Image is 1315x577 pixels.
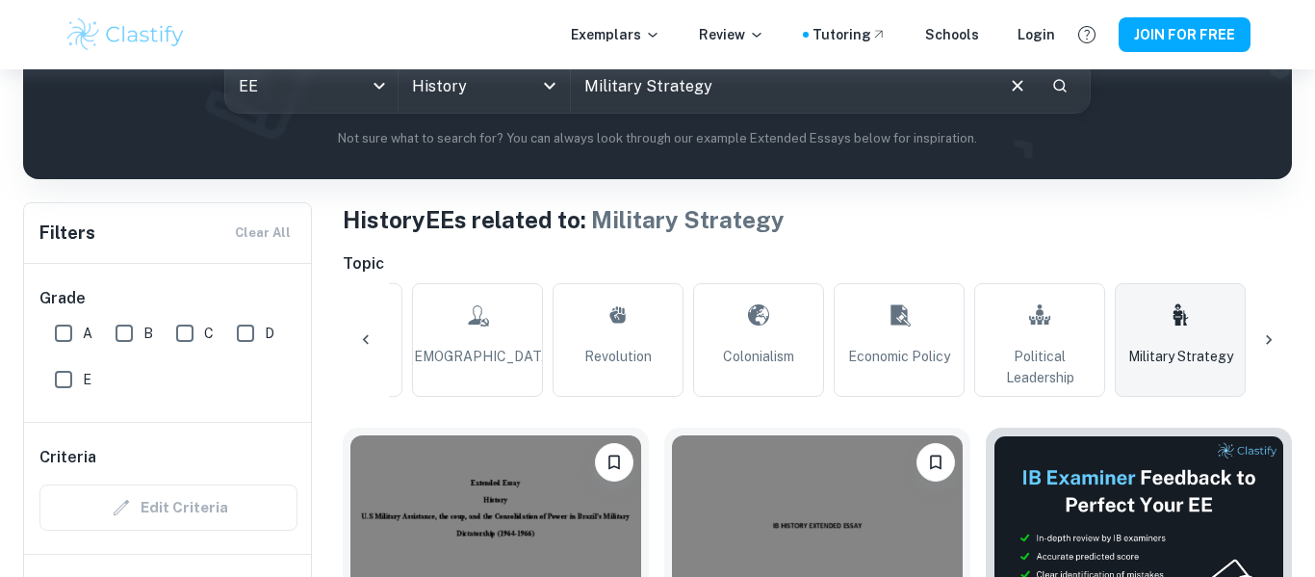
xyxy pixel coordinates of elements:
[595,443,633,482] button: Please log in to bookmark exemplars
[204,323,214,344] span: C
[848,346,950,367] span: Economic Policy
[999,67,1036,104] button: Clear
[1119,17,1251,52] button: JOIN FOR FREE
[571,24,660,45] p: Exemplars
[571,59,992,113] input: E.g. Nazi Germany, atomic bomb, USA politics...
[723,346,794,367] span: Colonialism
[1044,69,1076,102] button: Search
[1128,346,1233,367] span: Military Strategy
[225,59,398,113] div: EE
[39,220,95,247] h6: Filters
[983,346,1096,388] span: Political Leadership
[39,446,96,469] h6: Criteria
[591,206,785,233] span: Military Strategy
[925,24,979,45] a: Schools
[812,24,887,45] a: Tutoring
[400,346,554,367] span: [DEMOGRAPHIC_DATA]
[584,346,652,367] span: Revolution
[343,202,1292,237] h1: History EEs related to:
[1070,18,1103,51] button: Help and Feedback
[39,129,1276,148] p: Not sure what to search for? You can always look through our example Extended Essays below for in...
[699,24,764,45] p: Review
[536,72,563,99] button: Open
[39,287,297,310] h6: Grade
[64,15,187,54] img: Clastify logo
[39,485,297,531] div: Criteria filters are unavailable when searching by topic
[916,443,955,482] button: Please log in to bookmark exemplars
[83,323,92,344] span: A
[143,323,153,344] span: B
[83,369,91,390] span: E
[343,252,1292,275] h6: Topic
[265,323,274,344] span: D
[1018,24,1055,45] a: Login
